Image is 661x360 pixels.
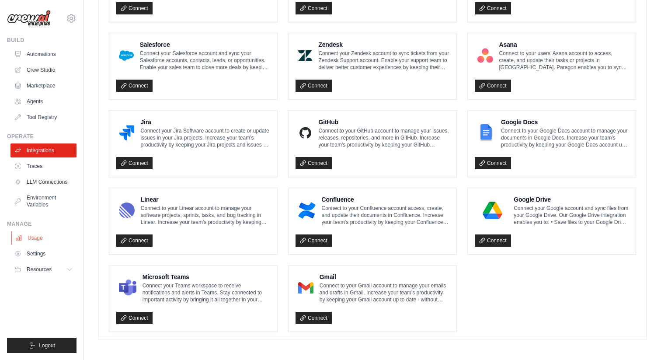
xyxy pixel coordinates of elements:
a: Connect [116,312,153,324]
img: Gmail Logo [298,279,313,297]
a: Integrations [10,143,77,157]
a: Traces [10,159,77,173]
a: Connect [116,80,153,92]
p: Connect your Zendesk account to sync tickets from your Zendesk Support account. Enable your suppo... [318,50,449,71]
p: Connect your Jira Software account to create or update issues in your Jira projects. Increase you... [140,127,270,148]
img: Google Docs Logo [477,124,495,142]
a: Connect [296,312,332,324]
h4: Linear [141,195,270,204]
img: Salesforce Logo [119,47,134,64]
img: Zendesk Logo [298,47,312,64]
img: Google Drive Logo [477,202,508,219]
h4: Gmail [320,273,449,281]
div: Build [7,37,77,44]
a: Settings [10,247,77,261]
p: Connect your Teams workspace to receive notifications and alerts in Teams. Stay connected to impo... [143,282,270,303]
h4: Jira [140,118,270,126]
h4: Google Drive [514,195,629,204]
a: Connect [475,234,511,247]
a: Connect [296,2,332,14]
img: Microsoft Teams Logo [119,279,136,297]
a: Connect [475,80,511,92]
p: Connect to your Linear account to manage your software projects, sprints, tasks, and bug tracking... [141,205,270,226]
h4: Confluence [322,195,449,204]
p: Connect your Google account and sync files from your Google Drive. Our Google Drive integration e... [514,205,629,226]
span: Logout [39,342,55,349]
h4: Microsoft Teams [143,273,270,281]
h4: Google Docs [501,118,629,126]
p: Connect to your Confluence account access, create, and update their documents in Confluence. Incr... [322,205,449,226]
a: Connect [296,157,332,169]
h4: Salesforce [140,40,270,49]
a: Connect [296,80,332,92]
p: Connect to your Gmail account to manage your emails and drafts in Gmail. Increase your team’s pro... [320,282,449,303]
a: Automations [10,47,77,61]
p: Connect to your Google Docs account to manage your documents in Google Docs. Increase your team’s... [501,127,629,148]
img: Linear Logo [119,202,135,219]
a: Connect [296,234,332,247]
button: Logout [7,338,77,353]
a: LLM Connections [10,175,77,189]
h4: Zendesk [318,40,449,49]
h4: GitHub [319,118,449,126]
a: Connect [475,2,511,14]
a: Connect [116,2,153,14]
button: Resources [10,262,77,276]
h4: Asana [499,40,629,49]
img: Asana Logo [477,47,493,64]
p: Connect your Salesforce account and sync your Salesforce accounts, contacts, leads, or opportunit... [140,50,270,71]
a: Marketplace [10,79,77,93]
a: Agents [10,94,77,108]
a: Crew Studio [10,63,77,77]
a: Usage [11,231,77,245]
div: Operate [7,133,77,140]
img: Logo [7,10,51,27]
img: GitHub Logo [298,124,313,142]
a: Connect [116,157,153,169]
img: Confluence Logo [298,202,316,219]
img: Jira Logo [119,124,134,142]
a: Connect [475,157,511,169]
p: Connect to your users’ Asana account to access, create, and update their tasks or projects in [GE... [499,50,629,71]
a: Tool Registry [10,110,77,124]
p: Connect to your GitHub account to manage your issues, releases, repositories, and more in GitHub.... [319,127,449,148]
span: Resources [27,266,52,273]
a: Connect [116,234,153,247]
div: Manage [7,220,77,227]
a: Environment Variables [10,191,77,212]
